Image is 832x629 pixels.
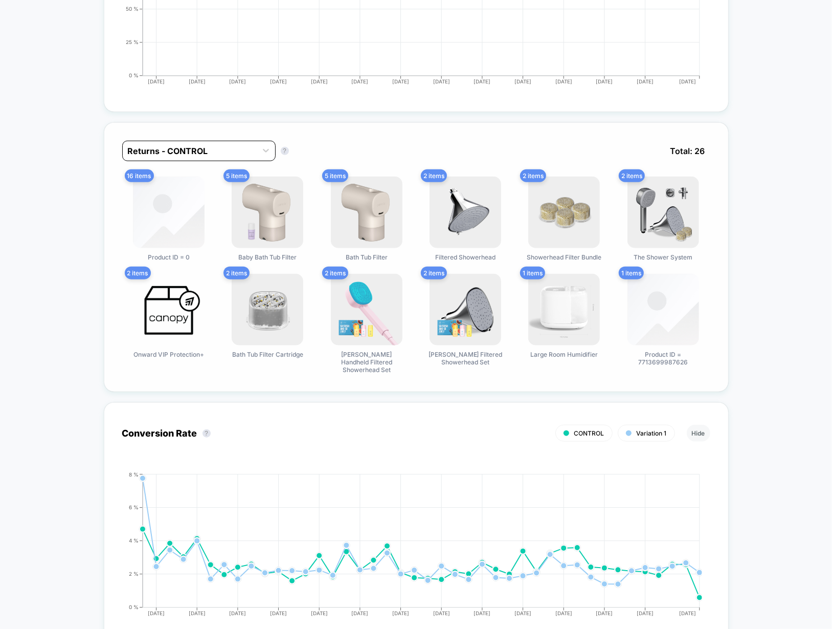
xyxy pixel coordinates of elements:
span: Bath Tub Filter Cartridge [232,351,303,358]
tspan: [DATE] [637,78,654,84]
span: 1 items [520,267,545,279]
span: 1 items [619,267,644,279]
tspan: [DATE] [229,610,246,616]
span: 2 items [125,267,151,279]
span: Showerhead Filter Bundle [527,253,601,261]
img: Cann Filtered Showerhead Set [430,274,501,345]
tspan: [DATE] [351,610,368,616]
tspan: [DATE] [596,78,613,84]
tspan: [DATE] [474,610,491,616]
img: Showerhead Filter Bundle [528,177,600,248]
span: Large Room Humidifier [530,351,598,358]
span: 5 items [223,169,250,182]
span: Product ID = 0 [148,253,190,261]
tspan: [DATE] [392,78,409,84]
img: Product ID = 0 [133,177,205,248]
img: Cann Handheld Filtered Showerhead Set [331,274,402,345]
tspan: 50 % [126,6,139,12]
span: 2 items [520,169,546,182]
tspan: [DATE] [514,78,531,84]
tspan: [DATE] [474,78,491,84]
tspan: 6 % [129,504,139,510]
tspan: 4 % [129,537,139,544]
div: CONVERSION_RATE [112,472,700,625]
tspan: [DATE] [270,610,287,616]
img: Bath Tub Filter [331,177,402,248]
span: CONTROL [574,429,604,437]
img: Bath Tub Filter Cartridge [232,274,303,345]
span: [PERSON_NAME] Filtered Showerhead Set [427,351,504,366]
span: Product ID = 7713699987626 [625,351,702,366]
img: The Shower System [627,177,699,248]
tspan: [DATE] [392,610,409,616]
tspan: 2 % [129,571,139,577]
tspan: [DATE] [148,78,165,84]
button: ? [203,429,211,438]
span: Filtered Showerhead [435,253,496,261]
span: 2 items [421,267,447,279]
tspan: [DATE] [596,610,613,616]
tspan: [DATE] [189,78,206,84]
span: 2 items [421,169,447,182]
span: Total: 26 [665,141,710,161]
tspan: [DATE] [148,610,165,616]
tspan: [DATE] [555,610,572,616]
tspan: [DATE] [679,78,696,84]
span: Onward VIP Protection+ [133,351,204,358]
span: 2 items [619,169,645,182]
tspan: [DATE] [229,78,246,84]
tspan: [DATE] [189,610,206,616]
img: Baby Bath Tub Filter [232,177,303,248]
span: 5 items [322,169,348,182]
tspan: [DATE] [637,610,654,616]
img: Filtered Showerhead [430,177,501,248]
span: 2 items [223,267,250,279]
tspan: [DATE] [270,78,287,84]
img: Product ID = 7713699987626 [627,274,699,345]
tspan: [DATE] [433,78,450,84]
span: [PERSON_NAME] Handheld Filtered Showerhead Set [328,351,405,374]
span: 16 items [125,169,154,182]
tspan: [DATE] [311,78,328,84]
tspan: 0 % [129,72,139,78]
tspan: [DATE] [351,78,368,84]
button: ? [281,147,289,155]
tspan: [DATE] [514,610,531,616]
tspan: [DATE] [555,78,572,84]
tspan: 25 % [126,39,139,45]
span: Baby Bath Tub Filter [238,253,297,261]
tspan: 0 % [129,604,139,610]
span: The Shower System [634,253,692,261]
tspan: 8 % [129,471,139,478]
span: Variation 1 [637,429,667,437]
tspan: [DATE] [311,610,328,616]
span: 2 items [322,267,348,279]
span: Bath Tub Filter [346,253,388,261]
button: Hide [687,425,710,442]
tspan: [DATE] [679,610,696,616]
tspan: [DATE] [433,610,450,616]
img: Onward VIP Protection+ [133,274,205,345]
img: Large Room Humidifier [528,274,600,345]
